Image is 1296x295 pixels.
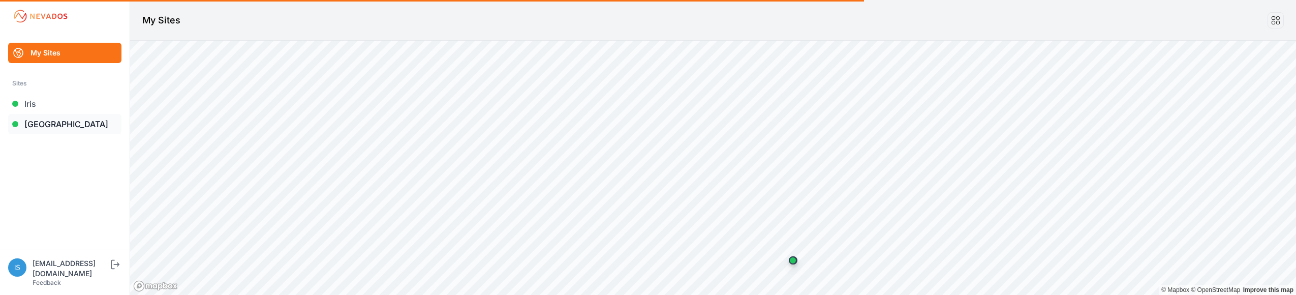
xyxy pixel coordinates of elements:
a: OpenStreetMap [1191,286,1240,293]
img: Nevados [12,8,69,24]
div: [EMAIL_ADDRESS][DOMAIN_NAME] [33,258,109,279]
a: Feedback [33,279,61,286]
div: Sites [12,77,117,90]
a: Iris [8,94,121,114]
a: Mapbox [1161,286,1189,293]
canvas: Map [130,41,1296,295]
h1: My Sites [142,13,180,27]
a: [GEOGRAPHIC_DATA] [8,114,121,134]
a: Map feedback [1243,286,1293,293]
a: Mapbox logo [133,280,178,292]
a: My Sites [8,43,121,63]
img: iswagart@prim.com [8,258,26,277]
div: Map marker [783,250,803,271]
